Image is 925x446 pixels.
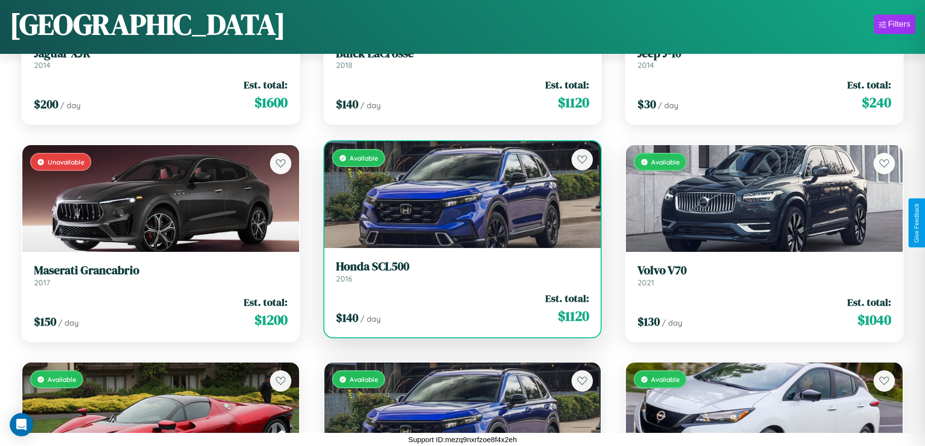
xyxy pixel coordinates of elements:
span: 2017 [34,278,50,287]
span: $ 30 [638,96,656,112]
h3: Maserati Grancabrio [34,264,287,278]
span: $ 1120 [558,93,589,112]
button: Filters [874,15,915,34]
span: $ 1120 [558,306,589,326]
a: Volvo V702021 [638,264,891,287]
span: / day [360,314,381,324]
a: Jaguar XJR2014 [34,47,287,70]
a: Honda SCL5002016 [336,260,589,283]
div: Give Feedback [913,203,920,243]
h3: Volvo V70 [638,264,891,278]
span: 2016 [336,274,353,283]
span: Available [651,375,680,383]
span: $ 1200 [254,310,287,330]
span: Available [350,375,378,383]
span: / day [60,100,81,110]
span: / day [58,318,79,328]
span: 2014 [34,60,50,70]
span: Available [350,154,378,162]
span: $ 130 [638,314,660,330]
span: / day [360,100,381,110]
span: Est. total: [545,78,589,92]
div: Open Intercom Messenger [10,413,33,436]
span: $ 200 [34,96,58,112]
span: Est. total: [847,78,891,92]
span: / day [662,318,682,328]
span: Est. total: [545,291,589,305]
span: 2014 [638,60,654,70]
a: Jeep J-102014 [638,47,891,70]
span: 2021 [638,278,654,287]
span: Est. total: [244,78,287,92]
span: Est. total: [244,295,287,309]
span: $ 1040 [858,310,891,330]
span: / day [658,100,678,110]
span: $ 1600 [254,93,287,112]
p: Support ID: mezq9nxrfzoe8f4x2eh [408,433,517,446]
span: Unavailable [48,158,84,166]
h3: Honda SCL500 [336,260,589,274]
span: Available [48,375,76,383]
span: Est. total: [847,295,891,309]
span: 2018 [336,60,353,70]
h1: [GEOGRAPHIC_DATA] [10,4,286,44]
span: Available [651,158,680,166]
span: $ 140 [336,96,358,112]
span: $ 150 [34,314,56,330]
span: $ 140 [336,310,358,326]
span: $ 240 [862,93,891,112]
div: Filters [888,19,910,29]
a: Maserati Grancabrio2017 [34,264,287,287]
a: Buick LaCrosse2018 [336,47,589,70]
